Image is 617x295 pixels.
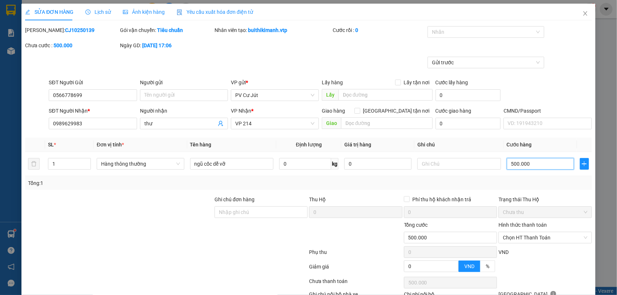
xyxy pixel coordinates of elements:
[120,41,213,49] div: Ngày GD:
[308,248,403,261] div: Phụ thu
[65,27,95,33] b: CJ10250139
[142,43,172,48] b: [DATE] 17:06
[25,9,30,15] span: edit
[436,118,501,129] input: Cước giao hàng
[97,142,124,147] span: Đơn vị tính
[190,142,212,147] span: Tên hàng
[360,107,433,115] span: [GEOGRAPHIC_DATA] tận nơi
[338,89,433,101] input: Dọc đường
[215,26,331,34] div: Nhân viên tạo:
[235,90,314,101] span: PV Cư Jút
[322,80,343,85] span: Lấy hàng
[582,11,588,16] span: close
[177,9,253,15] span: Yêu cầu xuất hóa đơn điện tử
[25,9,73,15] span: SỬA ĐƠN HÀNG
[123,9,128,15] span: picture
[231,78,319,86] div: VP gửi
[432,57,540,68] span: Gửi trước
[231,108,251,114] span: VP Nhận
[436,108,472,114] label: Cước giao hàng
[414,138,504,152] th: Ghi chú
[177,9,183,15] img: icon
[356,27,358,33] b: 0
[120,26,213,34] div: Gói vận chuyển:
[580,158,589,170] button: plus
[85,9,91,15] span: clock-circle
[296,142,322,147] span: Định lượng
[575,4,596,24] button: Close
[322,108,345,114] span: Giao hàng
[25,26,118,34] div: [PERSON_NAME]:
[140,78,228,86] div: Người gửi
[504,107,592,115] div: CMND/Passport
[401,78,433,86] span: Lấy tận nơi
[215,197,255,202] label: Ghi chú đơn hàng
[503,232,587,243] span: Chọn HT Thanh Toán
[344,142,371,147] span: Giá trị hàng
[580,161,589,167] span: plus
[322,117,341,129] span: Giao
[498,195,592,203] div: Trạng thái Thu Hộ
[215,206,308,218] input: Ghi chú đơn hàng
[28,179,238,187] div: Tổng: 1
[49,78,137,86] div: SĐT Người Gửi
[464,263,474,269] span: VND
[53,43,72,48] b: 500.000
[309,197,326,202] span: Thu Hộ
[49,107,137,115] div: SĐT Người Nhận
[308,277,403,290] div: Chưa thanh toán
[503,207,587,218] span: Chưa thu
[498,249,509,255] span: VND
[404,222,428,228] span: Tổng cước
[436,89,501,101] input: Cước lấy hàng
[331,158,338,170] span: kg
[417,158,501,170] input: Ghi Chú
[410,195,474,203] span: Phí thu hộ khách nhận trả
[48,142,54,147] span: SL
[436,80,468,85] label: Cước lấy hàng
[140,107,228,115] div: Người nhận
[507,142,532,147] span: Cước hàng
[322,89,338,101] span: Lấy
[333,26,426,34] div: Cước rồi :
[498,222,547,228] label: Hình thức thanh toán
[486,263,489,269] span: %
[248,27,287,33] b: buithikimanh.vtp
[308,263,403,275] div: Giảm giá
[85,9,111,15] span: Lịch sử
[218,121,224,126] span: user-add
[157,27,183,33] b: Tiêu chuẩn
[25,41,118,49] div: Chưa cước :
[235,118,314,129] span: VP 214
[341,117,433,129] input: Dọc đường
[123,9,165,15] span: Ảnh kiện hàng
[28,158,40,170] button: delete
[190,158,274,170] input: VD: Bàn, Ghế
[101,158,180,169] span: Hàng thông thường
